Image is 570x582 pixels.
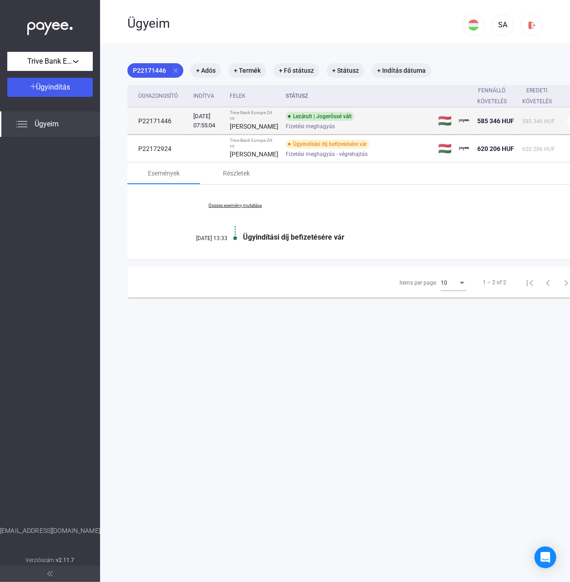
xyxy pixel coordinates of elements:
div: Fennálló követelés [477,85,507,107]
span: Trive Bank Europe Zrt. [27,56,73,67]
td: P22171446 [127,107,190,135]
a: Összes esemény mutatása [173,203,298,208]
img: arrow-double-left-grey.svg [47,571,53,577]
button: First page [521,273,539,291]
div: Felek [230,90,246,101]
img: payee-logo [459,143,470,154]
button: HU [463,14,484,36]
div: Ügyazonosító [138,90,186,101]
td: 🇭🇺 [434,107,455,135]
div: Lezárult | Jogerőssé vált [286,112,354,121]
mat-icon: close [172,66,180,75]
th: Státusz [282,85,434,107]
td: 🇭🇺 [434,135,455,162]
img: list.svg [16,119,27,130]
span: Ügyeim [35,119,59,130]
div: Események [148,168,180,179]
mat-chip: + Indítás dátuma [372,63,431,78]
div: Ügyazonosító [138,90,178,101]
strong: [PERSON_NAME] [230,123,278,130]
td: P22172924 [127,135,190,162]
div: Open Intercom Messenger [535,547,556,568]
div: [DATE] 07:55:04 [193,112,222,130]
div: Fennálló követelés [477,85,515,107]
strong: v2.11.7 [56,557,75,563]
div: Ügyeim [127,16,463,31]
span: 585 346 HUF [522,118,555,125]
div: 1 – 2 of 2 [483,277,506,288]
div: Items per page: [399,277,437,288]
div: [DATE] 13:33 [173,235,227,241]
button: Trive Bank Europe Zrt. [7,52,93,71]
mat-chip: + Státusz [327,63,364,78]
div: Trive Bank Europe Zrt. vs [230,110,278,121]
div: SA [495,20,510,30]
mat-chip: + Fő státusz [273,63,319,78]
img: logout-red [527,20,537,30]
button: logout-red [521,14,543,36]
span: 10 [441,280,447,286]
span: 620 206 HUF [477,145,514,152]
div: Ügyindítási díj befizetésére vár [286,140,369,149]
div: Ügyindítási díj befizetésére vár [243,233,552,241]
img: HU [468,20,479,30]
div: Indítva [193,90,222,101]
button: Previous page [539,273,557,291]
button: SA [492,14,514,36]
div: Eredeti követelés [522,85,552,107]
mat-chip: P22171446 [127,63,183,78]
div: Felek [230,90,278,101]
img: white-payee-white-dot.svg [27,17,73,35]
div: Trive Bank Europe Zrt. vs [230,138,278,149]
span: 620 206 HUF [522,146,555,152]
img: payee-logo [459,115,470,126]
span: Fizetési meghagyás [286,121,335,132]
mat-chip: + Adós [191,63,221,78]
mat-chip: + Termék [228,63,266,78]
span: 585 346 HUF [477,117,514,125]
div: Indítva [193,90,214,101]
mat-select: Items per page: [441,277,466,288]
button: Ügyindítás [7,78,93,97]
div: Részletek [223,168,250,179]
span: Fizetési meghagyás - végrehajtás [286,149,368,160]
div: Eredeti követelés [522,85,560,107]
strong: [PERSON_NAME] [230,151,278,158]
span: Ügyindítás [36,83,71,91]
img: plus-white.svg [30,83,36,90]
